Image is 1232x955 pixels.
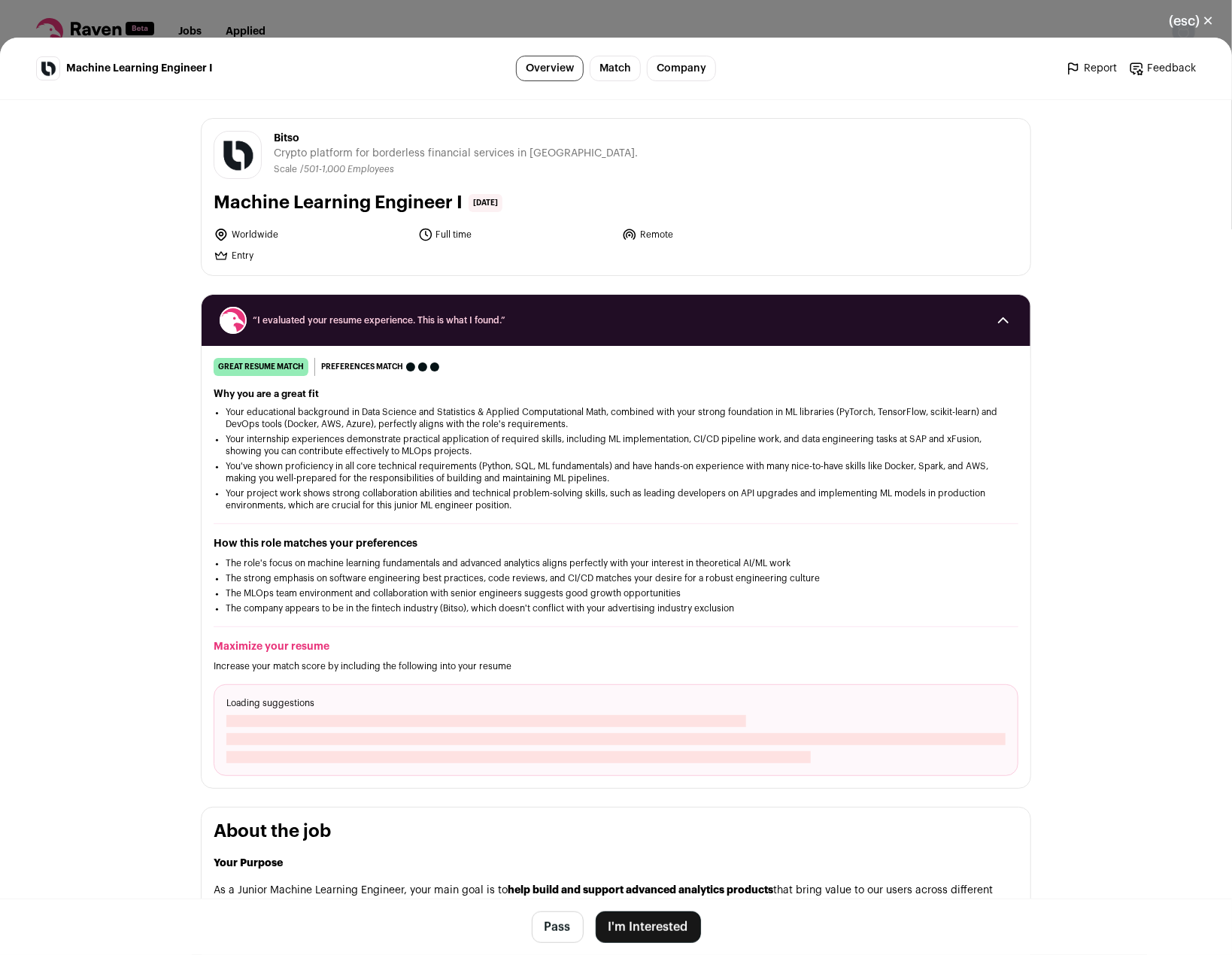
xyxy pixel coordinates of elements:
a: Report [1066,61,1117,76]
span: 501-1,000 Employees [304,165,394,174]
li: Your project work shows strong collaboration abilities and technical problem-solving skills, such... [226,487,1006,511]
strong: Your Purpose [214,858,283,869]
div: Loading suggestions [214,684,1018,776]
li: The role's focus on machine learning fundamentals and advanced analytics aligns perfectly with yo... [226,557,1006,569]
li: Entry [214,248,409,263]
img: c9e188adbdaf23ced8017f7bb327e05f9c1a7722890a04f4598dcf7a6f18fc20.png [37,57,59,80]
span: Bitso [274,131,638,146]
button: I'm Interested [596,911,701,943]
li: Full time [418,227,614,242]
h2: Maximize your resume [214,639,1018,654]
a: Company [647,56,716,81]
li: The MLOps team environment and collaboration with senior engineers suggests good growth opportuni... [226,587,1006,599]
li: You've shown proficiency in all core technical requirements (Python, SQL, ML fundamentals) and ha... [226,460,1006,484]
h2: How this role matches your preferences [214,536,1018,551]
li: Worldwide [214,227,409,242]
button: Close modal [1151,5,1232,38]
p: Increase your match score by including the following into your resume [214,660,1018,672]
img: c9e188adbdaf23ced8017f7bb327e05f9c1a7722890a04f4598dcf7a6f18fc20.png [214,132,261,178]
li: The strong emphasis on software engineering best practices, code reviews, and CI/CD matches your ... [226,572,1006,584]
h2: About the job [214,820,1018,844]
h2: Why you are a great fit [214,388,1018,400]
span: Preferences match [321,359,403,374]
li: Your educational background in Data Science and Statistics & Applied Computational Math, combined... [226,406,1006,430]
li: / [300,164,394,175]
li: Scale [274,164,300,175]
span: “I evaluated your resume experience. This is what I found.” [253,314,979,326]
a: Overview [516,56,584,81]
a: Feedback [1129,61,1196,76]
button: Pass [532,911,584,943]
span: Machine Learning Engineer I [66,61,213,76]
li: The company appears to be in the fintech industry (Bitso), which doesn't conflict with your adver... [226,602,1006,614]
span: Crypto platform for borderless financial services in [GEOGRAPHIC_DATA]. [274,146,638,161]
a: Match [590,56,641,81]
li: Remote [622,227,818,242]
li: Your internship experiences demonstrate practical application of required skills, including ML im... [226,433,1006,457]
p: As a Junior Machine Learning Engineer, your main goal is to that bring value to our users across ... [214,883,1018,943]
span: [DATE] [469,194,502,212]
div: great resume match [214,358,308,376]
strong: help build and support advanced analytics products [508,885,773,896]
h1: Machine Learning Engineer I [214,191,463,215]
